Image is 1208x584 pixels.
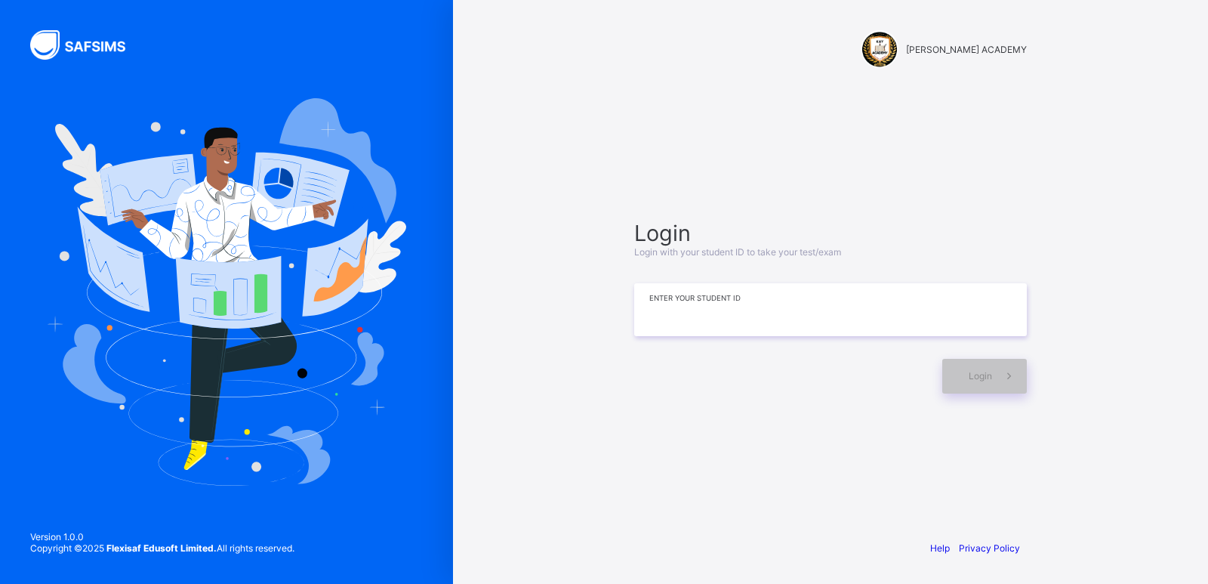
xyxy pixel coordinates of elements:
a: Help [930,542,950,554]
img: Hero Image [47,98,406,485]
span: [PERSON_NAME] ACADEMY [906,44,1027,55]
span: Login [634,220,1027,246]
span: Copyright © 2025 All rights reserved. [30,542,294,554]
img: SAFSIMS Logo [30,30,143,60]
strong: Flexisaf Edusoft Limited. [106,542,217,554]
a: Privacy Policy [959,542,1020,554]
span: Login [969,370,992,382]
span: Login with your student ID to take your test/exam [634,246,841,258]
span: Version 1.0.0 [30,531,294,542]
